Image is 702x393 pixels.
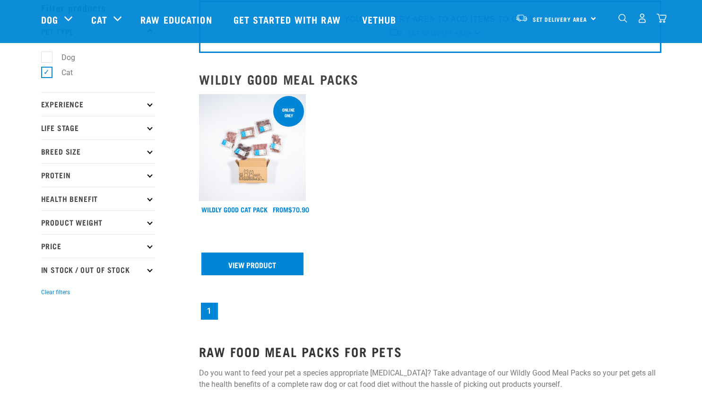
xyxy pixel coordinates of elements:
[353,0,408,38] a: Vethub
[657,13,667,23] img: home-icon@2x.png
[199,348,402,355] strong: RAW FOOD MEAL PACKS FOR PETS
[637,13,647,23] img: user.png
[131,0,224,38] a: Raw Education
[201,253,304,275] a: View Product
[41,92,155,116] p: Experience
[201,208,268,211] a: Wildly Good Cat Pack
[41,258,155,281] p: In Stock / Out Of Stock
[41,187,155,210] p: Health Benefit
[273,206,309,213] div: $70.90
[41,163,155,187] p: Protein
[41,288,70,297] button: Clear filters
[618,14,627,23] img: home-icon-1@2x.png
[41,140,155,163] p: Breed Size
[273,103,304,122] div: ONLINE ONLY
[273,208,288,211] span: FROM
[41,12,58,26] a: Dog
[199,72,661,87] h2: Wildly Good Meal Packs
[199,94,306,201] img: Cat 0 2sec
[46,67,77,79] label: Cat
[224,0,353,38] a: Get started with Raw
[91,12,107,26] a: Cat
[533,17,588,21] span: Set Delivery Area
[199,301,661,322] nav: pagination
[201,303,218,320] a: Page 1
[515,14,528,22] img: van-moving.png
[41,210,155,234] p: Product Weight
[41,234,155,258] p: Price
[46,52,79,63] label: Dog
[41,116,155,140] p: Life Stage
